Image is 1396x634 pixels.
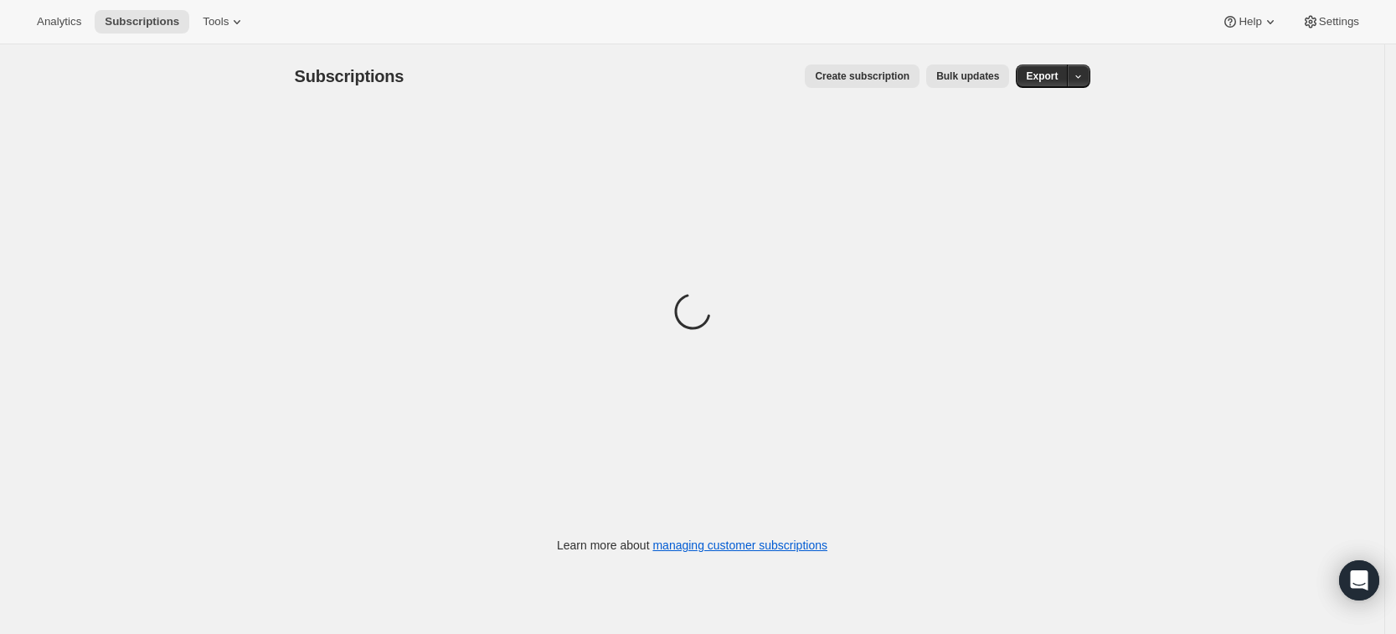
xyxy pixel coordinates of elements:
[805,64,920,88] button: Create subscription
[295,67,404,85] span: Subscriptions
[95,10,189,34] button: Subscriptions
[37,15,81,28] span: Analytics
[1026,70,1058,83] span: Export
[936,70,999,83] span: Bulk updates
[1292,10,1369,34] button: Settings
[1319,15,1359,28] span: Settings
[1016,64,1068,88] button: Export
[1212,10,1288,34] button: Help
[105,15,179,28] span: Subscriptions
[27,10,91,34] button: Analytics
[926,64,1009,88] button: Bulk updates
[557,537,827,554] p: Learn more about
[1339,560,1379,600] div: Open Intercom Messenger
[193,10,255,34] button: Tools
[1239,15,1261,28] span: Help
[652,539,827,552] a: managing customer subscriptions
[203,15,229,28] span: Tools
[815,70,909,83] span: Create subscription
